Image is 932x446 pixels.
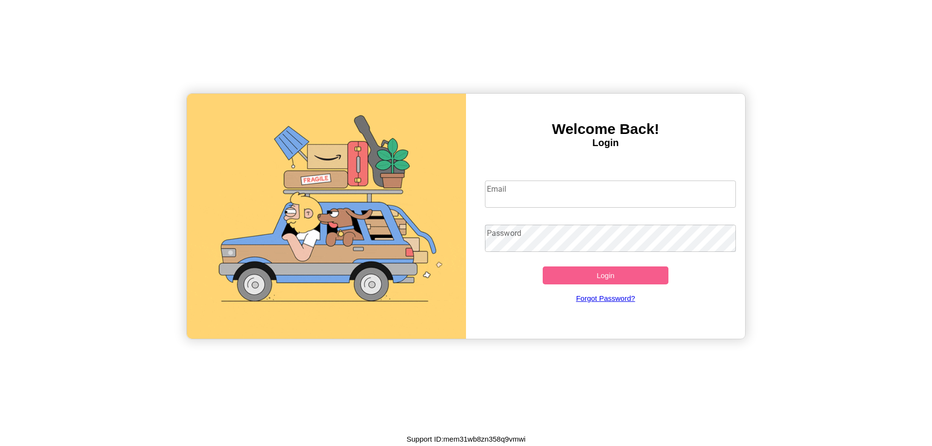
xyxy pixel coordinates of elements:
[466,121,745,137] h3: Welcome Back!
[466,137,745,149] h4: Login
[480,284,732,312] a: Forgot Password?
[187,94,466,339] img: gif
[543,266,668,284] button: Login
[406,432,525,446] p: Support ID: mem31wb8zn358q9vmwi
